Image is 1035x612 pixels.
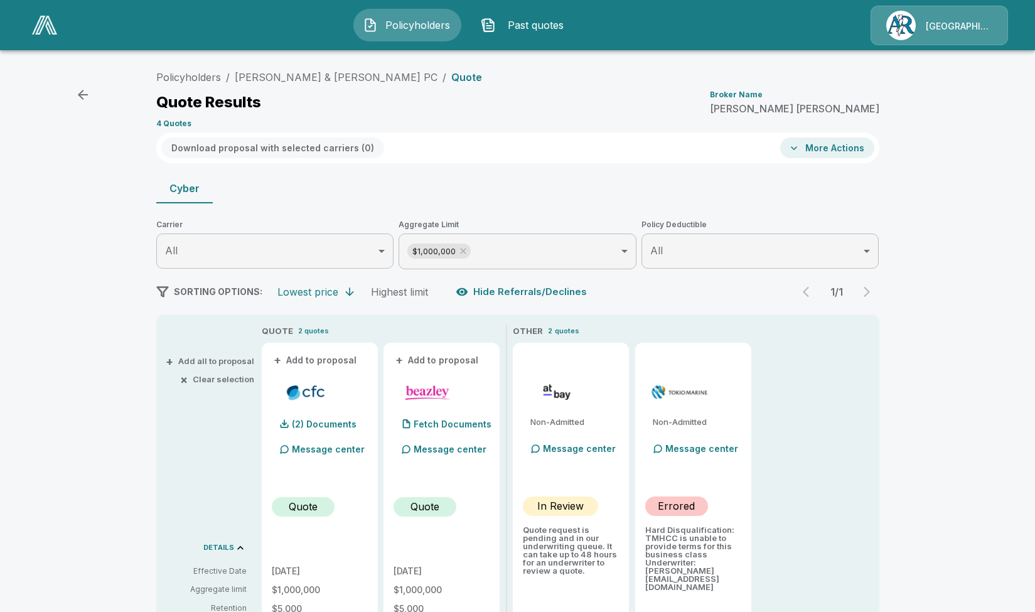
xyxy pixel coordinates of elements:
img: cfccyber [277,383,335,402]
span: × [180,375,188,384]
p: Message center [292,443,365,456]
p: Quote [289,499,318,514]
p: OTHER [513,325,543,338]
p: quotes [555,326,579,336]
p: Fetch Documents [414,420,491,429]
img: Past quotes Icon [481,18,496,33]
span: Aggregate Limit [399,218,636,231]
li: / [442,70,446,85]
button: +Add to proposal [272,353,360,367]
img: Policyholders Icon [363,18,378,33]
nav: breadcrumb [156,70,482,85]
div: $1,000,000 [407,244,471,259]
p: Message center [665,442,738,455]
button: +Add to proposal [394,353,481,367]
p: Message center [543,442,616,455]
p: Quote [451,72,482,82]
p: Quote [410,499,439,514]
p: Errored [658,498,695,513]
button: +Add all to proposal [168,357,254,365]
a: Policyholders [156,71,221,83]
p: 2 [548,326,552,336]
p: (2) Documents [292,420,357,429]
button: Hide Referrals/Declines [453,280,592,304]
img: AA Logo [32,16,57,35]
p: Broker Name [710,91,763,99]
img: tmhcccyber [650,383,709,402]
p: 2 quotes [298,326,329,336]
div: Lowest price [277,286,338,298]
p: Hard Disqualification: TMHCC is unable to provide terms for this business class Underwriter: [PER... [645,526,741,591]
div: Highest limit [371,286,428,298]
img: atbaycybersurplus [528,383,586,402]
span: + [274,356,281,365]
button: More Actions [780,137,874,158]
p: Non-Admitted [530,418,619,426]
p: Effective Date [166,566,247,577]
p: [PERSON_NAME] [PERSON_NAME] [710,104,879,114]
p: 4 Quotes [156,120,191,127]
p: QUOTE [262,325,293,338]
p: Quote Results [156,95,261,110]
button: ×Clear selection [183,375,254,384]
p: $1,000,000 [394,586,490,594]
p: DETAILS [203,544,234,551]
span: SORTING OPTIONS: [174,286,262,297]
span: All [165,244,178,257]
span: + [395,356,403,365]
span: Carrier [156,218,394,231]
p: Aggregate limit [166,584,247,595]
img: beazleycyber [399,383,457,402]
span: $1,000,000 [407,244,461,259]
p: $1,000,000 [272,586,368,594]
button: Cyber [156,173,213,203]
button: Past quotes IconPast quotes [471,9,579,41]
li: / [226,70,230,85]
span: Past quotes [501,18,570,33]
button: Policyholders IconPolicyholders [353,9,461,41]
a: [PERSON_NAME] & [PERSON_NAME] PC [235,71,437,83]
span: + [166,357,173,365]
p: [DATE] [272,567,368,576]
span: Policy Deductible [641,218,879,231]
span: Policyholders [383,18,452,33]
span: All [650,244,663,257]
p: Message center [414,443,486,456]
p: Quote request is pending and in our underwriting queue. It can take up to 48 hours for an underwr... [523,526,619,575]
p: [DATE] [394,567,490,576]
p: In Review [537,498,584,513]
p: 1 / 1 [824,287,849,297]
p: Non-Admitted [653,418,741,426]
button: Download proposal with selected carriers (0) [161,137,384,158]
